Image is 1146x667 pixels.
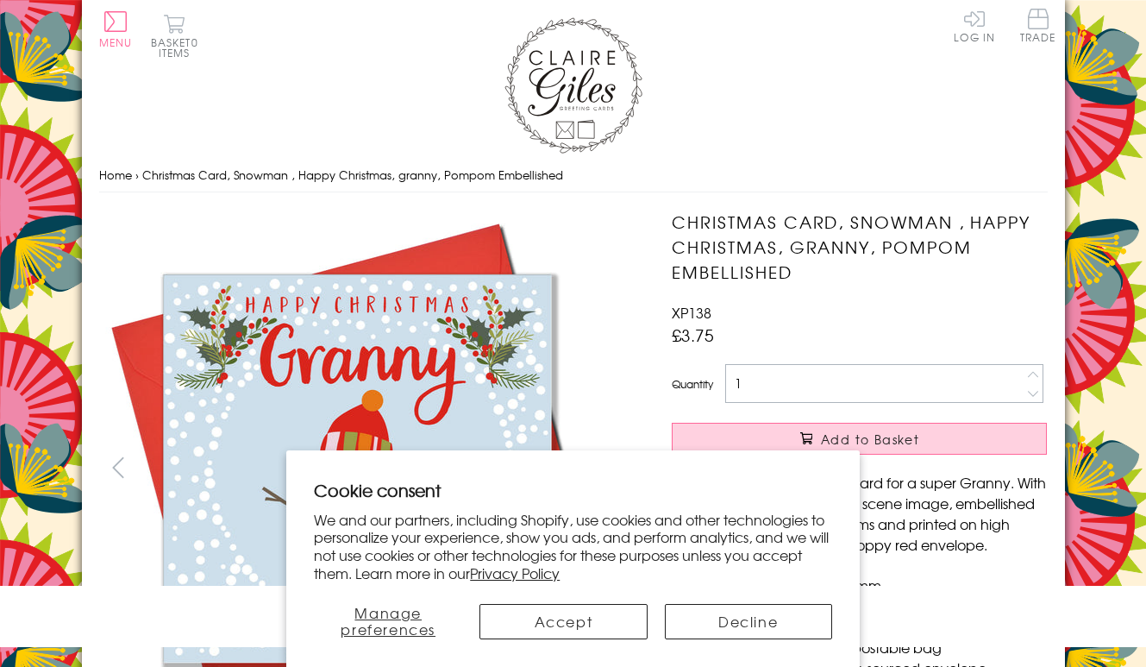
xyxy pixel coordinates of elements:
span: Trade [1020,9,1056,42]
span: £3.75 [672,323,714,347]
h2: Cookie consent [314,478,832,502]
p: We and our partners, including Shopify, use cookies and other technologies to personalize your ex... [314,511,832,582]
button: next [598,448,637,487]
button: Manage preferences [314,604,462,639]
button: Decline [665,604,832,639]
img: Claire Giles Greetings Cards [504,17,642,154]
a: Trade [1020,9,1056,46]
button: Basket0 items [151,14,198,58]
span: 0 items [159,35,198,60]
span: XP138 [672,302,711,323]
button: prev [99,448,138,487]
span: Manage preferences [341,602,435,639]
button: Menu [99,11,133,47]
label: Quantity [672,376,713,392]
span: Add to Basket [821,431,919,448]
a: Log In [954,9,995,42]
span: › [135,167,139,183]
nav: breadcrumbs [99,158,1048,193]
button: Accept [479,604,647,639]
span: Christmas Card, Snowman , Happy Christmas, granny, Pompom Embellished [142,167,563,183]
button: Add to Basket [672,423,1047,455]
li: Comes wrapped in Compostable bag [689,637,1047,658]
a: Home [99,167,132,183]
a: Privacy Policy [470,563,560,583]
span: Menu [99,35,133,50]
p: A bright modern Christmas card for a super Granny. With a lovely snowman and snow scene image, em... [672,472,1047,555]
h1: Christmas Card, Snowman , Happy Christmas, granny, Pompom Embellished [672,210,1047,284]
li: Dimensions: 150mm x 150mm [689,575,1047,595]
